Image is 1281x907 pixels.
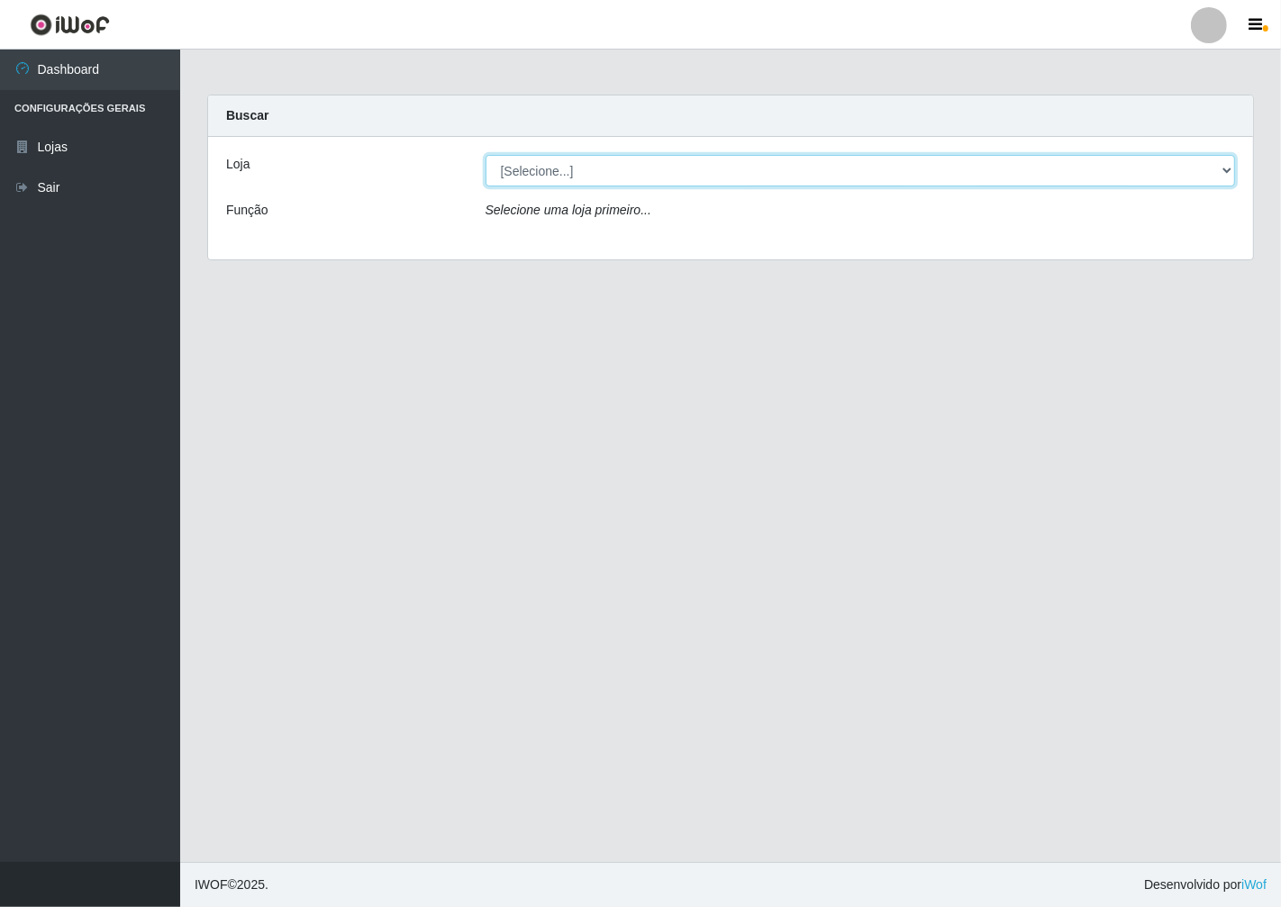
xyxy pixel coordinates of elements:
span: © 2025 . [195,875,268,894]
i: Selecione uma loja primeiro... [486,203,651,217]
a: iWof [1241,877,1267,892]
strong: Buscar [226,108,268,122]
label: Loja [226,155,250,174]
label: Função [226,201,268,220]
img: CoreUI Logo [30,14,110,36]
span: IWOF [195,877,228,892]
span: Desenvolvido por [1144,875,1267,894]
